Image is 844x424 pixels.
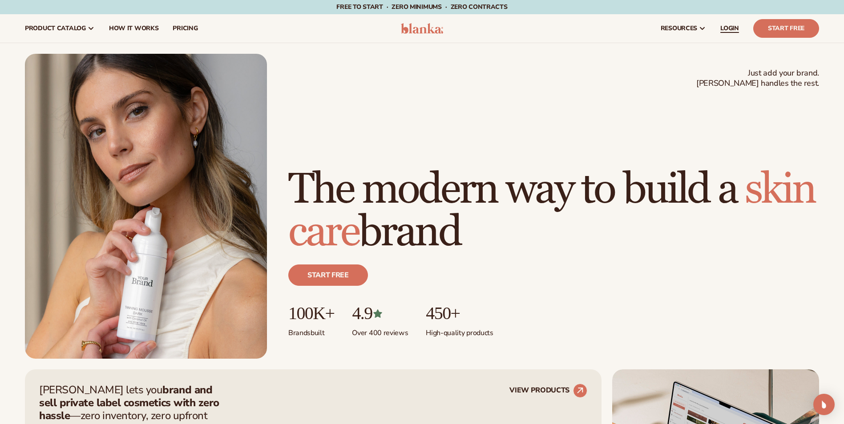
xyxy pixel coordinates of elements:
[288,168,819,254] h1: The modern way to build a brand
[352,323,408,338] p: Over 400 reviews
[39,383,219,423] strong: brand and sell private label cosmetics with zero hassle
[288,164,815,258] span: skin care
[720,25,739,32] span: LOGIN
[713,14,746,43] a: LOGIN
[426,304,493,323] p: 450+
[25,54,267,359] img: Female holding tanning mousse.
[426,323,493,338] p: High-quality products
[102,14,166,43] a: How It Works
[661,25,697,32] span: resources
[654,14,713,43] a: resources
[166,14,205,43] a: pricing
[109,25,159,32] span: How It Works
[352,304,408,323] p: 4.9
[336,3,507,11] span: Free to start · ZERO minimums · ZERO contracts
[813,394,835,415] div: Open Intercom Messenger
[696,68,819,89] span: Just add your brand. [PERSON_NAME] handles the rest.
[509,384,587,398] a: VIEW PRODUCTS
[753,19,819,38] a: Start Free
[288,323,334,338] p: Brands built
[18,14,102,43] a: product catalog
[173,25,198,32] span: pricing
[401,23,443,34] img: logo
[288,304,334,323] p: 100K+
[25,25,86,32] span: product catalog
[288,264,368,286] a: Start free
